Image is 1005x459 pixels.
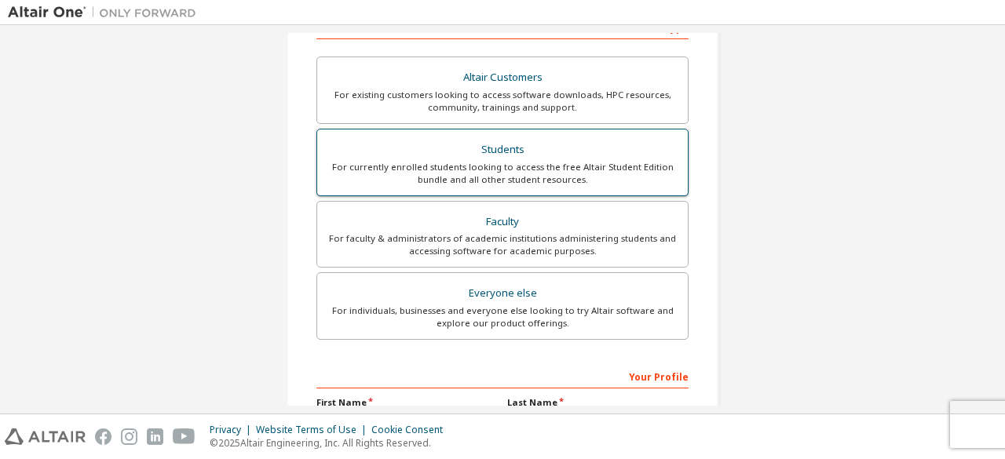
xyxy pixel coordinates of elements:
img: instagram.svg [121,428,137,445]
img: facebook.svg [95,428,111,445]
div: For individuals, businesses and everyone else looking to try Altair software and explore our prod... [327,304,678,330]
div: For existing customers looking to access software downloads, HPC resources, community, trainings ... [327,89,678,114]
div: For faculty & administrators of academic institutions administering students and accessing softwa... [327,232,678,257]
label: Last Name [507,396,689,409]
div: Website Terms of Use [256,424,371,436]
div: Everyone else [327,282,678,304]
div: Students [327,139,678,161]
p: © 2025 Altair Engineering, Inc. All Rights Reserved. [210,436,452,450]
img: Altair One [8,5,204,20]
div: Cookie Consent [371,424,452,436]
div: Your Profile [316,363,689,388]
div: Privacy [210,424,256,436]
div: Altair Customers [327,67,678,89]
div: Faculty [327,211,678,233]
img: youtube.svg [173,428,196,445]
label: First Name [316,396,498,409]
div: For currently enrolled students looking to access the free Altair Student Edition bundle and all ... [327,161,678,186]
img: altair_logo.svg [5,428,86,445]
img: linkedin.svg [147,428,163,445]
